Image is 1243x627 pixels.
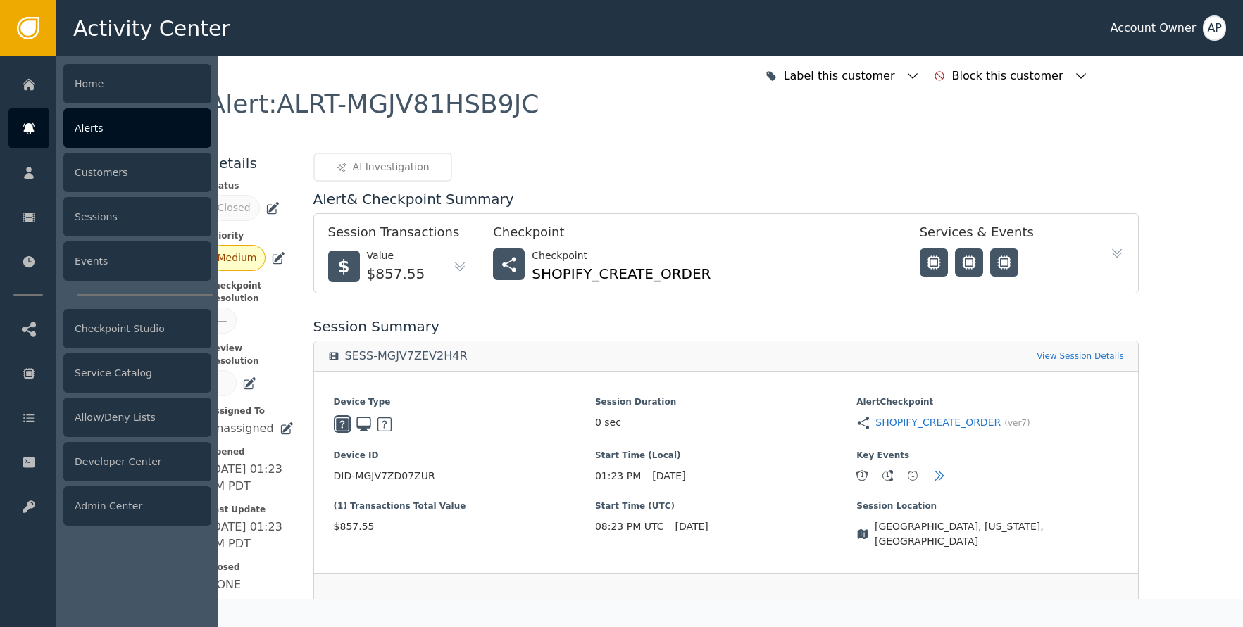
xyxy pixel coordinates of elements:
button: AP [1203,15,1226,41]
span: 01:23 PM [595,469,641,483]
div: [DATE] 01:23 PM PDT [208,519,294,552]
span: 0 sec [595,415,621,430]
div: Allow/Deny Lists [63,398,211,437]
a: Events [8,241,211,281]
div: Checkpoint [532,248,711,263]
span: Session Location [856,500,1118,512]
a: Allow/Deny Lists [8,397,211,438]
div: [DATE] 01:23 PM PDT [208,461,294,495]
div: Session Transactions [328,222,468,248]
div: 1 [857,471,867,481]
span: (1) Transactions Total Value [334,500,595,512]
span: Key Events [856,449,1118,462]
a: Admin Center [8,486,211,526]
span: Closed [208,561,294,574]
div: Checkpoint Studio [63,309,211,348]
span: Checkpoint Resolution [208,279,294,305]
span: Opened [208,445,294,458]
div: Customers [63,153,211,192]
div: Details [208,153,294,174]
div: Services & Events [920,222,1089,248]
span: Review Resolution [208,342,294,367]
a: View Session Details [1037,350,1124,362]
span: [DATE] [652,469,685,483]
span: [DATE] [675,519,708,534]
div: Unassigned [208,420,274,437]
div: Session Summary [313,316,1139,337]
div: SESS-MGJV7ZEV2H4R [345,349,468,363]
div: Medium [218,251,257,265]
span: Start Time (Local) [595,449,856,462]
a: Checkpoint Studio [8,308,211,349]
a: SHOPIFY_CREATE_ORDER [875,415,1001,430]
span: Session Duration [595,395,856,408]
span: Last Update [208,503,294,516]
span: $ [338,254,350,279]
div: Checkpoint [493,222,891,248]
div: Block this customer [952,68,1067,84]
div: Account Owner [1110,20,1196,37]
a: Alerts [8,108,211,148]
span: Device Type [334,395,595,408]
span: $857.55 [334,519,595,534]
div: Home [63,64,211,103]
div: 1 [882,471,892,481]
span: Assigned To [208,405,294,417]
span: Priority [208,229,294,242]
span: DID-MGJV7ZD07ZUR [334,469,595,483]
button: Label this customer [762,61,923,91]
a: Home [8,63,211,104]
div: Admin Center [63,486,211,526]
div: Value [367,248,425,263]
div: Service Catalog [63,353,211,393]
div: Alert : ALRT-MGJV81HSB9JC [208,91,539,117]
div: Events [63,241,211,281]
div: Alert & Checkpoint Summary [313,189,1139,210]
div: Label this customer [784,68,899,84]
div: Closed [218,201,251,215]
div: 1 [908,471,918,481]
div: SHOPIFY_CREATE_ORDER [532,263,711,284]
div: Developer Center [63,442,211,481]
div: Alerts [63,108,211,148]
span: [GEOGRAPHIC_DATA], [US_STATE], [GEOGRAPHIC_DATA] [875,519,1118,549]
span: Device ID [334,449,595,462]
span: Alert Checkpoint [856,395,1118,408]
div: $857.55 [367,263,425,284]
span: Activity Center [73,13,230,44]
span: (ver 7 ) [1004,417,1030,429]
a: Developer Center [8,441,211,482]
button: Block this customer [930,61,1092,91]
a: Service Catalog [8,353,211,393]
span: Start Time (UTC) [595,500,856,512]
div: Sessions [63,197,211,236]
span: Status [208,179,294,192]
span: 08:23 PM UTC [595,519,664,534]
a: Customers [8,152,211,193]
a: Sessions [8,196,211,237]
